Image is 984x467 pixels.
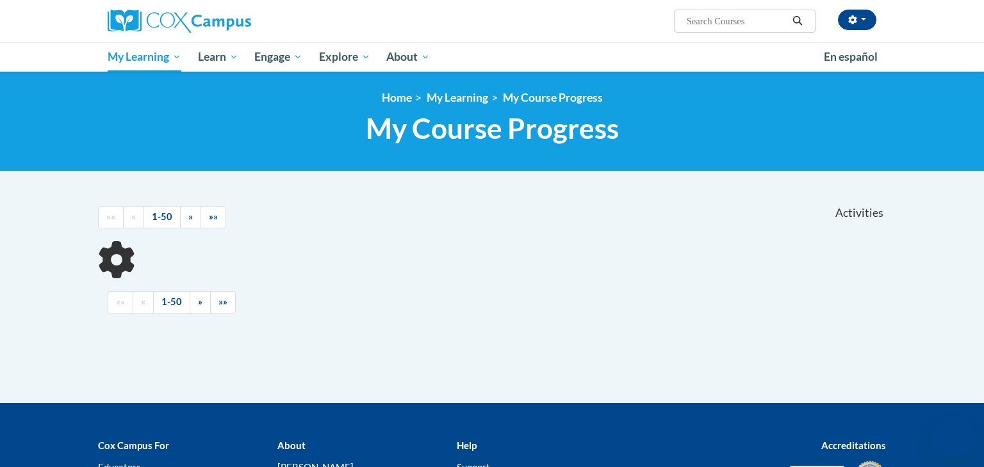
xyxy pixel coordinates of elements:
a: 1-50 [143,206,181,228]
a: End [201,206,226,228]
b: About [277,439,306,451]
iframe: Button to launch messaging window [933,416,974,457]
a: Engage [246,42,311,72]
span: Learn [198,49,238,65]
span: Engage [254,49,302,65]
span: »» [209,211,218,222]
button: Account Settings [838,10,876,30]
a: En español [816,44,886,70]
a: Learn [190,42,247,72]
a: Next [180,206,201,228]
span: « [141,296,145,307]
b: Cox Campus For [98,439,169,451]
span: En español [824,50,878,63]
button: Search [788,13,807,29]
span: My Course Progress [366,111,619,145]
a: My Learning [99,42,190,72]
span: » [188,211,193,222]
b: Help [457,439,477,451]
span: Activities [835,206,883,220]
span: «« [116,296,125,307]
span: « [131,211,136,222]
span: »» [218,296,227,307]
a: About [379,42,439,72]
span: Explore [319,49,370,65]
a: 1-50 [153,291,190,313]
a: My Learning [427,91,488,104]
span: About [386,49,430,65]
a: End [210,291,236,313]
span: My Learning [108,49,181,65]
a: Begining [108,291,133,313]
div: Main menu [88,42,896,72]
span: » [198,296,202,307]
a: Explore [311,42,379,72]
a: My Course Progress [503,91,603,104]
a: Begining [98,206,124,228]
a: Home [382,91,412,104]
img: Cox Campus [108,10,251,33]
input: Search Courses [685,13,788,29]
a: Previous [133,291,154,313]
b: Accreditations [821,439,886,451]
a: Previous [123,206,144,228]
a: Cox Campus [108,10,351,33]
a: Next [190,291,211,313]
span: «« [106,211,115,222]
